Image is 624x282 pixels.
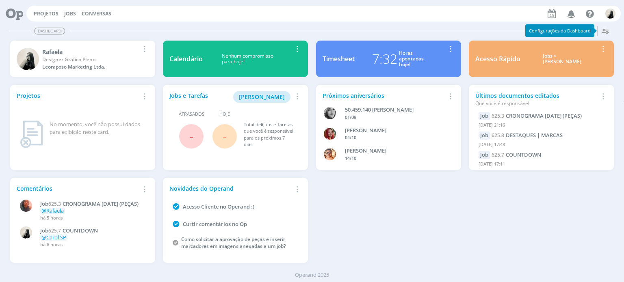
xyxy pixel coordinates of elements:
[475,91,598,107] div: Últimos documentos editados
[506,131,563,139] span: DESTAQUES | MARCAS
[475,100,598,107] div: Que você é responsável
[479,151,490,159] div: Job
[506,151,541,158] span: COUNTDOWN
[233,93,290,100] a: [PERSON_NAME]
[203,53,292,65] div: Nenhum compromisso para hoje!
[345,134,356,140] span: 04/10
[41,207,64,214] span: @Rafaela
[17,48,39,70] img: R
[41,234,66,241] span: @Carol SP
[82,10,111,17] a: Conversas
[20,200,32,212] img: C
[479,159,604,171] div: [DATE] 17:11
[179,111,204,118] span: Atrasados
[17,91,139,100] div: Projetos
[181,236,286,250] a: Como solicitar a aprovação de peças e inserir marcadores em imagens anexadas a um job?
[239,93,285,101] span: [PERSON_NAME]
[526,53,598,65] div: Jobs > [PERSON_NAME]
[316,41,461,77] a: Timesheet7:32Horasapontadashoje!
[48,227,61,234] span: 625.7
[323,91,445,100] div: Próximos aniversários
[40,241,63,248] span: há 6 horas
[20,226,32,239] img: R
[345,127,445,135] div: GIOVANA DE OLIVEIRA PERSINOTI
[63,200,139,207] span: CRONOGRAMA AGOSTO/25 (PEÇAS)
[605,6,616,21] button: R
[479,140,604,151] div: [DATE] 17:48
[506,112,582,119] span: CRONOGRAMA AGOSTO/25 (PEÇAS)
[42,47,139,56] div: Rafaela
[323,54,355,64] div: Timesheet
[492,132,504,139] span: 625.8
[169,91,292,103] div: Jobs e Tarefas
[189,127,193,145] span: -
[219,111,230,118] span: Hoje
[479,112,490,120] div: Job
[233,91,290,103] button: [PERSON_NAME]
[324,128,336,140] img: G
[475,54,520,64] div: Acesso Rápido
[372,49,397,69] div: 7:32
[34,10,58,17] a: Projetos
[63,227,98,234] span: COUNTDOWN
[345,114,356,120] span: 01/09
[31,11,61,17] button: Projetos
[324,107,336,119] img: J
[492,151,504,158] span: 625.7
[17,184,139,193] div: Comentários
[492,112,504,119] span: 625.3
[479,120,604,132] div: [DATE] 21:16
[345,147,445,155] div: VICTOR MIRON COUTO
[10,41,155,77] a: RRafaelaDesigner Gráfico PlenoLeoraposo Marketing Ltda.
[34,28,65,34] span: Dashboard
[492,151,541,158] a: 625.7COUNTDOWN
[479,131,490,140] div: Job
[20,121,43,148] img: dashboard_not_found.png
[605,9,615,19] img: R
[399,50,424,68] div: Horas apontadas hoje!
[79,11,114,17] button: Conversas
[525,24,594,37] div: Configurações da Dashboard
[64,10,76,17] a: Jobs
[40,201,145,207] a: Job625.3CRONOGRAMA [DATE] (PEÇAS)
[42,56,139,63] div: Designer Gráfico Pleno
[183,203,254,210] a: Acesso Cliente no Operand :)
[244,121,294,148] div: Total de Jobs e Tarefas que você é responsável para os próximos 7 dias
[492,112,582,119] a: 625.3CRONOGRAMA [DATE] (PEÇAS)
[62,11,78,17] button: Jobs
[183,220,247,228] a: Curtir comentários no Op
[169,54,203,64] div: Calendário
[492,131,563,139] a: 625.8DESTAQUES | MARCAS
[40,215,63,221] span: há 5 horas
[50,121,145,136] div: No momento, você não possui dados para exibição neste card.
[40,228,145,234] a: Job625.7COUNTDOWN
[324,148,336,160] img: V
[261,121,263,127] span: 6
[48,200,61,207] span: 625.3
[169,184,292,193] div: Novidades do Operand
[42,63,139,71] div: Leoraposo Marketing Ltda.
[345,155,356,161] span: 14/10
[223,127,227,145] span: -
[345,106,445,114] div: 50.459.140 JANAÍNA LUNA FERRO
